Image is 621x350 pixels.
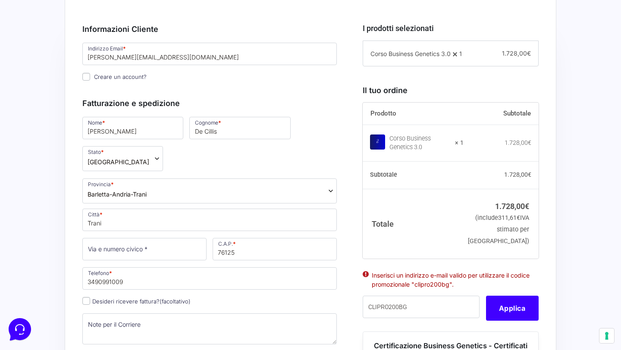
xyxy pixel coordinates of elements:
span: Inizia una conversazione [56,78,127,84]
h3: I prodotti selezionati [363,22,539,34]
input: Nome * [82,117,183,139]
span: Stato [82,146,163,171]
input: Via e numero civico * [82,238,207,260]
span: € [525,202,529,211]
input: Città * [82,209,337,231]
span: Italia [88,157,149,166]
span: Trova una risposta [14,107,67,114]
p: Home [26,283,41,291]
h3: Informazioni Cliente [82,23,337,35]
img: dark [28,48,45,66]
span: 1.728,00 [502,50,531,57]
img: dark [14,48,31,66]
span: (facoltativo) [160,298,191,305]
input: C.A.P. * [213,238,337,260]
img: Corso Business Genetics 3.0 [370,134,385,150]
span: € [528,139,531,146]
bdi: 1.728,00 [505,139,531,146]
p: Aiuto [133,283,145,291]
h3: Il tuo ordine [363,84,539,96]
span: Corso Business Genetics 3.0 [370,50,451,57]
span: Barletta-Andria-Trani [88,190,147,199]
span: 1 [459,50,462,57]
label: Desideri ricevere fattura? [82,298,191,305]
h2: Ciao da Marketers 👋 [7,7,145,21]
input: Indirizzo Email * [82,43,337,65]
th: Subtotale [464,103,539,125]
span: Le tue conversazioni [14,34,73,41]
input: Cerca un articolo... [19,125,141,134]
strong: × 1 [455,139,464,147]
input: Coupon [363,296,480,318]
input: Creare un account? [82,73,90,81]
a: Apri Centro Assistenza [92,107,159,114]
button: Messaggi [60,271,113,291]
img: dark [41,48,59,66]
span: Provincia [82,178,337,203]
span: € [527,50,531,57]
div: Corso Business Genetics 3.0 [389,134,450,152]
bdi: 1.728,00 [495,202,529,211]
button: Aiuto [113,271,166,291]
p: Messaggi [75,283,98,291]
input: Telefono * [82,267,337,290]
button: Applica [486,296,539,321]
th: Prodotto [363,103,464,125]
iframe: Customerly Messenger Launcher [7,316,33,342]
span: € [528,171,531,178]
bdi: 1.728,00 [504,171,531,178]
span: € [517,214,520,222]
span: 311,61 [498,214,520,222]
th: Totale [363,189,464,258]
button: Le tue preferenze relative al consenso per le tecnologie di tracciamento [599,328,614,343]
span: Creare un account? [94,73,147,80]
h3: Fatturazione e spedizione [82,97,337,109]
button: Inizia una conversazione [14,72,159,90]
th: Subtotale [363,162,464,189]
input: Desideri ricevere fattura?(facoltativo) [82,297,90,305]
input: Cognome * [189,117,290,139]
li: Inserisci un indirizzo e-mail valido per utilizzare il codice promozionale "clipro200bg". [372,271,530,289]
button: Home [7,271,60,291]
small: (include IVA stimato per [GEOGRAPHIC_DATA]) [468,214,529,245]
